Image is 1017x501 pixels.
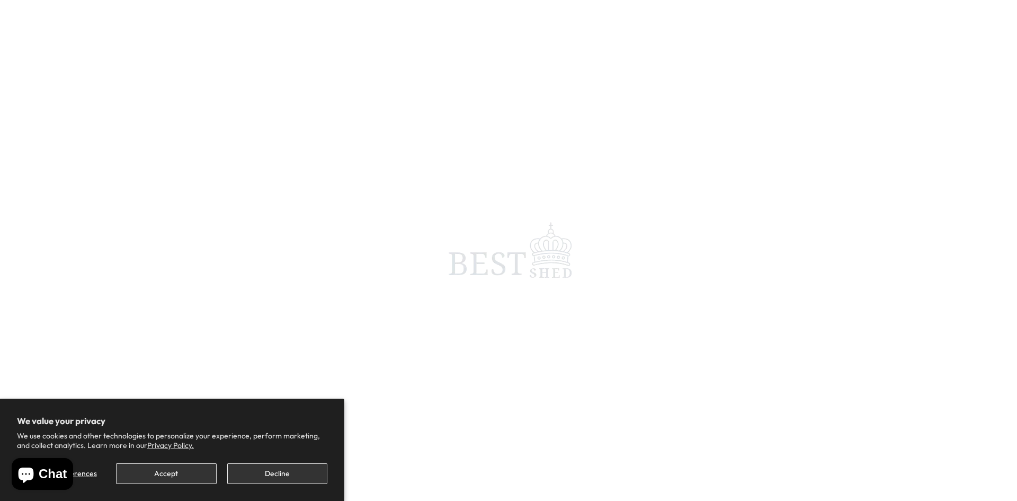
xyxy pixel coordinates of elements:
[17,431,327,450] p: We use cookies and other technologies to personalize your experience, perform marketing, and coll...
[116,463,216,484] button: Accept
[17,416,327,426] h2: We value your privacy
[8,458,76,493] inbox-online-store-chat: Shopify online store chat
[227,463,327,484] button: Decline
[147,441,194,450] a: Privacy Policy.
